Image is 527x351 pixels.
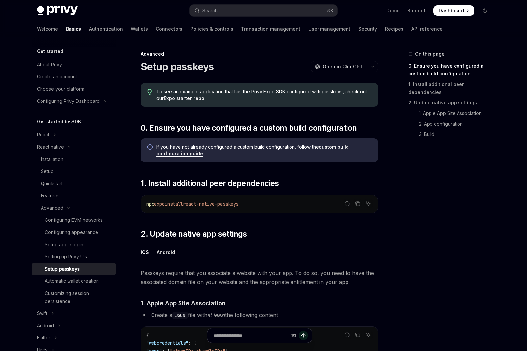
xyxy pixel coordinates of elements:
h5: Get started by SDK [37,118,81,126]
code: JSON [172,312,188,319]
div: Swift [37,309,47,317]
button: Open in ChatGPT [311,61,367,72]
a: Quickstart [32,178,116,190]
a: 2. App configuration [408,119,495,129]
a: Configuring EVM networks [32,214,116,226]
button: Ask AI [364,199,373,208]
a: 1. Install additional peer dependencies [408,79,495,98]
a: Features [32,190,116,202]
a: Setup passkeys [32,263,116,275]
button: Toggle Android section [32,320,116,332]
div: Search... [202,7,221,15]
a: Create an account [32,71,116,83]
button: Copy the contents from the code block [353,199,362,208]
a: Setup [32,165,116,177]
a: API reference [411,21,443,37]
div: Quickstart [41,180,63,188]
svg: Info [147,144,154,151]
div: Installation [41,155,63,163]
a: 2. Update native app settings [408,98,495,108]
li: Create a file with the following content [141,310,378,320]
a: Choose your platform [32,83,116,95]
a: Dashboard [433,5,474,16]
span: 1. Apple App Site Association [141,299,226,307]
span: On this page [415,50,445,58]
img: dark logo [37,6,78,15]
div: Setting up Privy UIs [45,253,87,261]
div: Choose your platform [37,85,84,93]
a: Security [358,21,377,37]
div: Setup [41,167,54,175]
div: React [37,131,49,139]
div: Advanced [141,51,378,57]
a: Setting up Privy UIs [32,251,116,263]
button: Toggle Advanced section [32,202,116,214]
h5: Get started [37,47,63,55]
span: Dashboard [439,7,464,14]
div: Features [41,192,60,200]
span: npx [146,201,154,207]
a: Policies & controls [190,21,233,37]
span: react-native-passkeys [183,201,238,207]
span: Open in ChatGPT [323,63,363,70]
a: User management [308,21,350,37]
button: Toggle Configuring Privy Dashboard section [32,95,116,107]
a: Transaction management [241,21,300,37]
span: Passkeys require that you associate a website with your app. To do so, you need to have the assoc... [141,268,378,287]
span: 2. Update native app settings [141,229,247,239]
span: 0. Ensure you have configured a custom build configuration [141,123,357,133]
a: Setup apple login [32,239,116,250]
input: Ask a question... [214,328,289,343]
div: Automatic wallet creation [45,277,99,285]
span: install [165,201,183,207]
a: About Privy [32,59,116,71]
button: Send message [299,331,308,340]
a: Installation [32,153,116,165]
div: Configuring appearance [45,228,98,236]
span: 1. Install additional peer dependencies [141,178,279,189]
a: Authentication [89,21,123,37]
a: 3. Build [408,129,495,140]
a: Basics [66,21,81,37]
button: Open search [190,5,337,16]
a: Expo starter repo! [164,95,206,101]
a: Configuring appearance [32,226,116,238]
a: Automatic wallet creation [32,275,116,287]
span: To see an example application that has the Privy Expo SDK configured with passkeys, check out our [156,88,372,102]
button: Toggle React section [32,129,116,141]
button: Toggle Swift section [32,307,116,319]
div: Android [37,322,54,330]
div: React native [37,143,64,151]
a: Support [407,7,426,14]
a: Recipes [385,21,403,37]
svg: Tip [147,89,152,95]
div: Flutter [37,334,50,342]
div: Android [157,245,175,260]
button: Report incorrect code [343,199,351,208]
a: Welcome [37,21,58,37]
div: Setup passkeys [45,265,80,273]
div: About Privy [37,61,62,69]
h1: Setup passkeys [141,61,214,73]
span: expo [154,201,165,207]
button: Toggle dark mode [480,5,490,16]
a: Demo [386,7,400,14]
a: Connectors [156,21,182,37]
a: 0. Ensure you have configured a custom build configuration [408,61,495,79]
em: at least [207,312,225,318]
div: iOS [141,245,149,260]
div: Advanced [41,204,63,212]
div: Configuring Privy Dashboard [37,97,100,105]
div: Create an account [37,73,77,81]
a: 1. Apple App Site Association [408,108,495,119]
div: Customizing session persistence [45,289,112,305]
span: ⌘ K [326,8,333,13]
button: Toggle React native section [32,141,116,153]
button: Toggle Flutter section [32,332,116,344]
a: Wallets [131,21,148,37]
div: Setup apple login [45,241,83,249]
span: If you have not already configured a custom build configuration, follow the . [156,144,372,157]
div: Configuring EVM networks [45,216,103,224]
a: Customizing session persistence [32,287,116,307]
